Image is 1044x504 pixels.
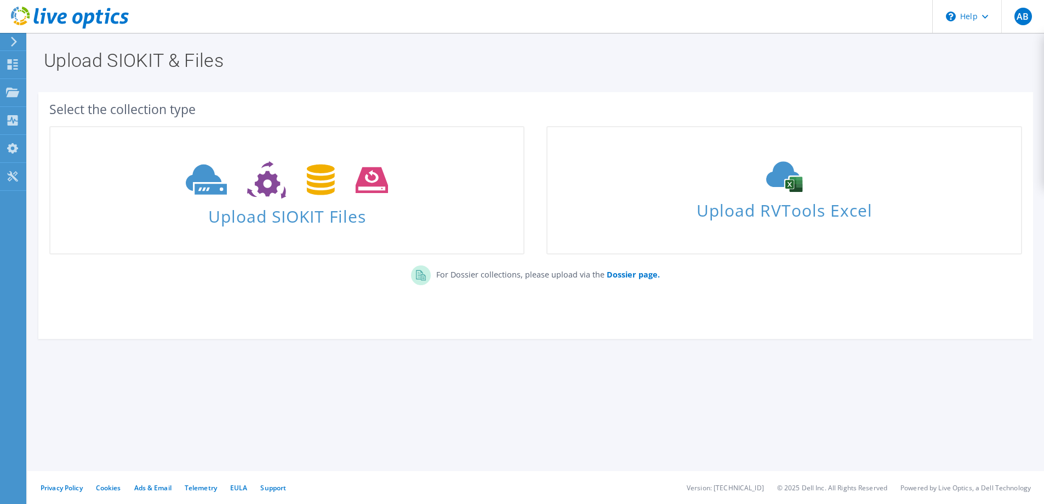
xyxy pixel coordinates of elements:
[900,483,1031,492] li: Powered by Live Optics, a Dell Technology
[604,269,660,280] a: Dossier page.
[1014,8,1032,25] span: AB
[49,126,524,254] a: Upload SIOKIT Files
[185,483,217,492] a: Telemetry
[546,126,1022,254] a: Upload RVTools Excel
[41,483,83,492] a: Privacy Policy
[230,483,247,492] a: EULA
[687,483,764,492] li: Version: [TECHNICAL_ID]
[50,201,523,225] span: Upload SIOKIT Files
[431,265,660,281] p: For Dossier collections, please upload via the
[49,103,1022,115] div: Select the collection type
[607,269,660,280] b: Dossier page.
[946,12,956,21] svg: \n
[134,483,172,492] a: Ads & Email
[777,483,887,492] li: © 2025 Dell Inc. All Rights Reserved
[44,51,1022,70] h1: Upload SIOKIT & Files
[547,196,1020,219] span: Upload RVTools Excel
[260,483,286,492] a: Support
[96,483,121,492] a: Cookies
